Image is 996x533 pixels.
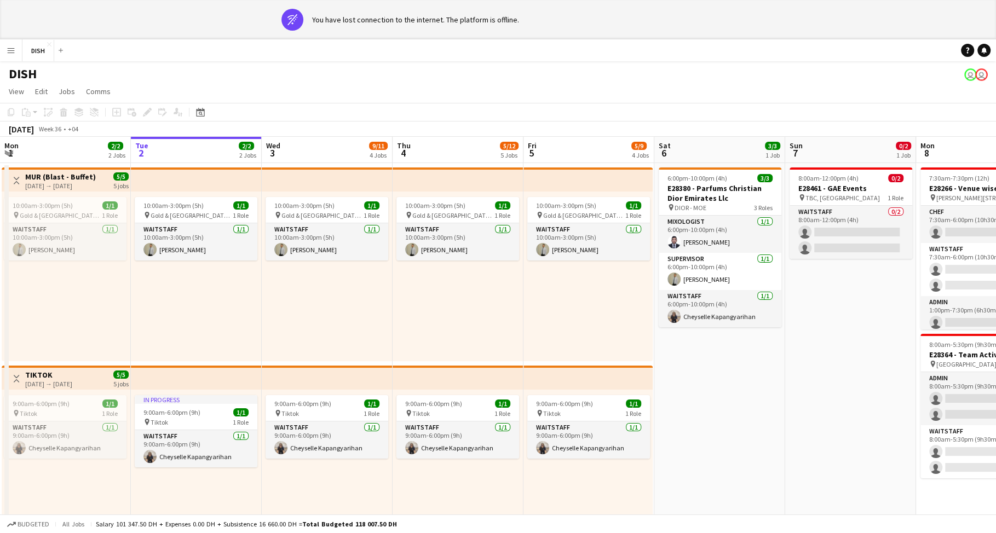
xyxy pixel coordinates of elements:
[113,181,129,190] div: 5 jobs
[659,183,781,203] h3: E28380 - Parfums Christian Dior Emirates Llc
[13,201,73,210] span: 10:00am-3:00pm (5h)
[888,194,903,202] span: 1 Role
[370,151,387,159] div: 4 Jobs
[527,395,650,459] app-job-card: 9:00am-6:00pm (9h)1/1 Tiktok1 RoleWaitstaff1/19:00am-6:00pm (9h)Cheyselle Kapangyarihan
[659,253,781,290] app-card-role: Supervisor1/16:00pm-10:00pm (4h)[PERSON_NAME]
[536,399,593,408] span: 9:00am-6:00pm (9h)
[18,520,49,528] span: Budgeted
[4,84,28,99] a: View
[494,211,510,219] span: 1 Role
[135,395,257,467] div: In progress9:00am-6:00pm (9h)1/1 Tiktok1 RoleWaitstaff1/19:00am-6:00pm (9h)Cheyselle Kapangyarihan
[31,84,52,99] a: Edit
[135,197,257,260] app-job-card: 10:00am-3:00pm (5h)1/1 Gold & [GEOGRAPHIC_DATA], [PERSON_NAME] Rd - Al Quoz - Al Quoz Industrial ...
[667,174,727,182] span: 6:00pm-10:00pm (4h)
[274,201,335,210] span: 10:00am-3:00pm (5h)
[5,518,51,530] button: Budgeted
[25,370,72,380] h3: TIKTOK
[281,409,299,418] span: Tiktok
[36,125,64,133] span: Week 36
[396,197,519,260] app-job-card: 10:00am-3:00pm (5h)1/1 Gold & [GEOGRAPHIC_DATA], [PERSON_NAME] Rd - Al Quoz - Al Quoz Industrial ...
[412,409,430,418] span: Tiktok
[4,395,126,459] app-job-card: 9:00am-6:00pm (9h)1/1 Tiktok1 RoleWaitstaff1/19:00am-6:00pm (9h)Cheyselle Kapangyarihan
[281,211,364,219] span: Gold & [GEOGRAPHIC_DATA], [PERSON_NAME] Rd - Al Quoz - Al Quoz Industrial Area 3 - [GEOGRAPHIC_DA...
[25,380,72,388] div: [DATE] → [DATE]
[657,147,671,159] span: 6
[896,151,911,159] div: 1 Job
[82,84,115,99] a: Comms
[143,201,204,210] span: 10:00am-3:00pm (5h)
[4,197,126,260] app-job-card: 10:00am-3:00pm (5h)1/1 Gold & [GEOGRAPHIC_DATA], [PERSON_NAME] Rd - Al Quoz - Al Quoz Industrial ...
[757,174,773,182] span: 3/3
[790,167,912,259] app-job-card: 8:00am-12:00pm (4h)0/2E28461 - GAE Events TBC, [GEOGRAPHIC_DATA]1 RoleWaitstaff0/28:00am-12:00pm ...
[239,151,256,159] div: 2 Jobs
[495,399,510,408] span: 1/1
[4,223,126,260] app-card-role: Waitstaff1/110:00am-3:00pm (5h)[PERSON_NAME]
[274,399,331,408] span: 9:00am-6:00pm (9h)
[233,418,249,426] span: 1 Role
[659,141,671,150] span: Sat
[675,204,706,212] span: DIOR - MOE
[9,86,24,96] span: View
[108,151,125,159] div: 2 Jobs
[25,182,96,190] div: [DATE] → [DATE]
[151,418,168,426] span: Tiktok
[266,197,388,260] app-job-card: 10:00am-3:00pm (5h)1/1 Gold & [GEOGRAPHIC_DATA], [PERSON_NAME] Rd - Al Quoz - Al Quoz Industrial ...
[266,421,388,459] app-card-role: Waitstaff1/19:00am-6:00pm (9h)Cheyselle Kapangyarihan
[543,211,625,219] span: Gold & [GEOGRAPHIC_DATA], [PERSON_NAME] Rd - Al Quoz - Al Quoz Industrial Area 3 - [GEOGRAPHIC_DA...
[396,421,519,459] app-card-role: Waitstaff1/19:00am-6:00pm (9h)Cheyselle Kapangyarihan
[102,201,118,210] span: 1/1
[500,151,518,159] div: 5 Jobs
[239,142,254,150] span: 2/2
[113,370,129,379] span: 5/5
[4,141,19,150] span: Mon
[113,379,129,388] div: 5 jobs
[495,201,510,210] span: 1/1
[500,142,519,150] span: 5/12
[135,141,148,150] span: Tue
[397,141,411,150] span: Thu
[68,125,78,133] div: +04
[134,147,148,159] span: 2
[22,40,54,61] button: DISH
[9,124,34,135] div: [DATE]
[626,201,641,210] span: 1/1
[626,399,641,408] span: 1/1
[494,409,510,418] span: 1 Role
[625,211,641,219] span: 1 Role
[920,141,935,150] span: Mon
[13,399,70,408] span: 9:00am-6:00pm (9h)
[805,194,880,202] span: TBC, [GEOGRAPHIC_DATA]
[20,211,102,219] span: Gold & [GEOGRAPHIC_DATA], [PERSON_NAME] Rd - Al Quoz - Al Quoz Industrial Area 3 - [GEOGRAPHIC_DA...
[9,66,37,82] h1: DISH
[35,86,48,96] span: Edit
[108,142,123,150] span: 2/2
[754,204,773,212] span: 3 Roles
[266,141,280,150] span: Wed
[86,86,111,96] span: Comms
[659,290,781,327] app-card-role: Waitstaff1/16:00pm-10:00pm (4h)Cheyselle Kapangyarihan
[765,151,780,159] div: 1 Job
[888,174,903,182] span: 0/2
[364,211,379,219] span: 1 Role
[20,409,37,418] span: Tiktok
[113,172,129,181] span: 5/5
[59,86,75,96] span: Jobs
[233,211,249,219] span: 1 Role
[395,147,411,159] span: 4
[264,147,280,159] span: 3
[790,141,803,150] span: Sun
[919,147,935,159] span: 8
[527,421,650,459] app-card-role: Waitstaff1/19:00am-6:00pm (9h)Cheyselle Kapangyarihan
[396,395,519,459] app-job-card: 9:00am-6:00pm (9h)1/1 Tiktok1 RoleWaitstaff1/19:00am-6:00pm (9h)Cheyselle Kapangyarihan
[625,409,641,418] span: 1 Role
[790,206,912,259] app-card-role: Waitstaff0/28:00am-12:00pm (4h)
[143,408,200,416] span: 9:00am-6:00pm (9h)
[405,201,465,210] span: 10:00am-3:00pm (5h)
[364,201,379,210] span: 1/1
[526,147,537,159] span: 5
